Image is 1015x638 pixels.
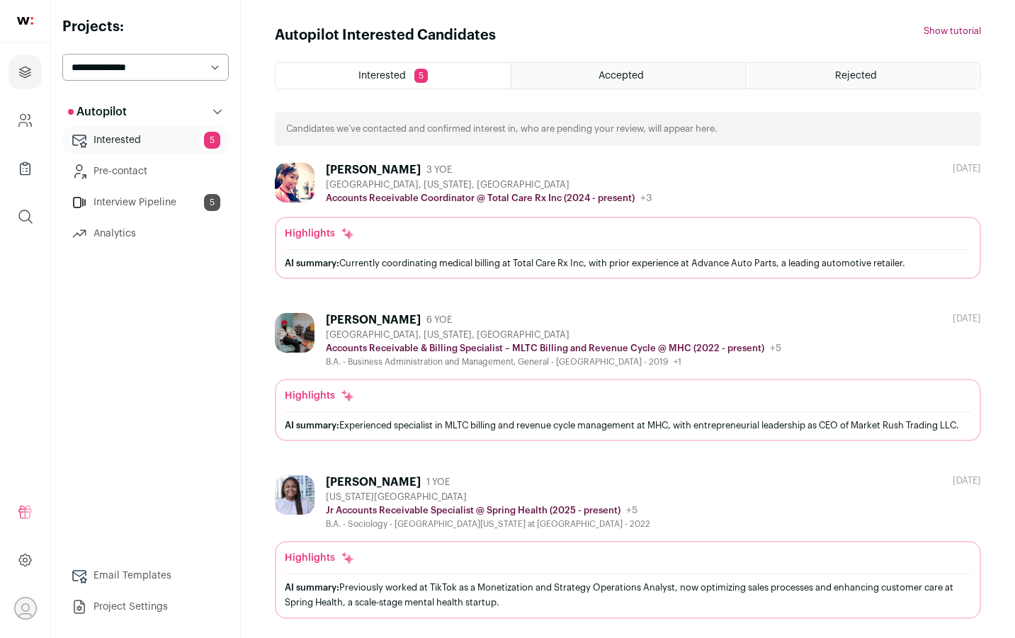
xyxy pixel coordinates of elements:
[426,164,452,176] span: 3 YOE
[275,163,314,203] img: 092d1898a96b2e43a3170a26df76bd20a59d940fb1d4f3b3325d16cd2adb2b01.jpg
[275,475,314,515] img: 7aaabc4cee7585153b86b65662e027ed47e5faeca3a9831ad9727d0fb4b47690
[17,17,33,25] img: wellfound-shorthand-0d5821cbd27db2630d0214b213865d53afaa358527fdda9d0ea32b1df1b89c2c.svg
[62,593,229,621] a: Project Settings
[746,63,980,89] a: Rejected
[511,63,746,89] a: Accepted
[204,194,220,211] span: 5
[285,551,355,565] div: Highlights
[275,475,981,618] a: [PERSON_NAME] 1 YOE [US_STATE][GEOGRAPHIC_DATA] Jr Accounts Receivable Specialist @ Spring Health...
[275,25,496,45] h1: Autopilot Interested Candidates
[285,258,339,268] span: AI summary:
[426,314,452,326] span: 6 YOE
[953,163,981,174] div: [DATE]
[286,123,718,135] p: Candidates we’ve contacted and confirmed interest in, who are pending your review, will appear here.
[326,193,635,204] p: Accounts Receivable Coordinator @ Total Care Rx Inc (2024 - present)
[62,126,229,154] a: Interested5
[640,193,652,203] span: +3
[326,505,620,516] p: Jr Accounts Receivable Specialist @ Spring Health (2025 - present)
[62,562,229,590] a: Email Templates
[326,518,650,530] div: B.A. - Sociology - [GEOGRAPHIC_DATA][US_STATE] at [GEOGRAPHIC_DATA] - 2022
[275,313,314,353] img: c4f64bf83a472117a60fe7df6ea785e7ce36d8d2946b597c3b2d8e63558f57bd.jpg
[285,583,339,592] span: AI summary:
[285,580,971,610] div: Previously worked at TikTok as a Monetization and Strategy Operations Analyst, now optimizing sal...
[414,69,428,83] span: 5
[285,421,339,430] span: AI summary:
[62,98,229,126] button: Autopilot
[326,313,421,327] div: [PERSON_NAME]
[358,71,406,81] span: Interested
[14,597,37,620] button: Open dropdown
[275,163,981,279] a: [PERSON_NAME] 3 YOE [GEOGRAPHIC_DATA], [US_STATE], [GEOGRAPHIC_DATA] Accounts Receivable Coordina...
[326,343,764,354] p: Accounts Receivable & Billing Specialist – MLTC Billing and Revenue Cycle @ MHC (2022 - present)
[62,188,229,217] a: Interview Pipeline5
[8,152,42,186] a: Company Lists
[953,313,981,324] div: [DATE]
[62,220,229,248] a: Analytics
[285,418,971,433] div: Experienced specialist in MLTC billing and revenue cycle management at MHC, with entrepreneurial ...
[62,157,229,186] a: Pre-contact
[8,55,42,89] a: Projects
[953,475,981,486] div: [DATE]
[326,179,652,190] div: [GEOGRAPHIC_DATA], [US_STATE], [GEOGRAPHIC_DATA]
[62,17,229,37] h2: Projects:
[285,389,355,403] div: Highlights
[674,358,681,366] span: +1
[326,329,781,341] div: [GEOGRAPHIC_DATA], [US_STATE], [GEOGRAPHIC_DATA]
[924,25,981,37] button: Show tutorial
[326,491,650,503] div: [US_STATE][GEOGRAPHIC_DATA]
[835,71,877,81] span: Rejected
[626,506,637,515] span: +5
[68,103,127,120] p: Autopilot
[326,475,421,489] div: [PERSON_NAME]
[326,163,421,177] div: [PERSON_NAME]
[204,132,220,149] span: 5
[770,343,781,353] span: +5
[285,227,355,241] div: Highlights
[8,103,42,137] a: Company and ATS Settings
[285,256,971,270] div: Currently coordinating medical billing at Total Care Rx Inc, with prior experience at Advance Aut...
[326,356,781,368] div: B.A. - Business Administration and Management, General - [GEOGRAPHIC_DATA] - 2019
[599,71,644,81] span: Accepted
[275,313,981,441] a: [PERSON_NAME] 6 YOE [GEOGRAPHIC_DATA], [US_STATE], [GEOGRAPHIC_DATA] Accounts Receivable & Billin...
[426,477,450,488] span: 1 YOE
